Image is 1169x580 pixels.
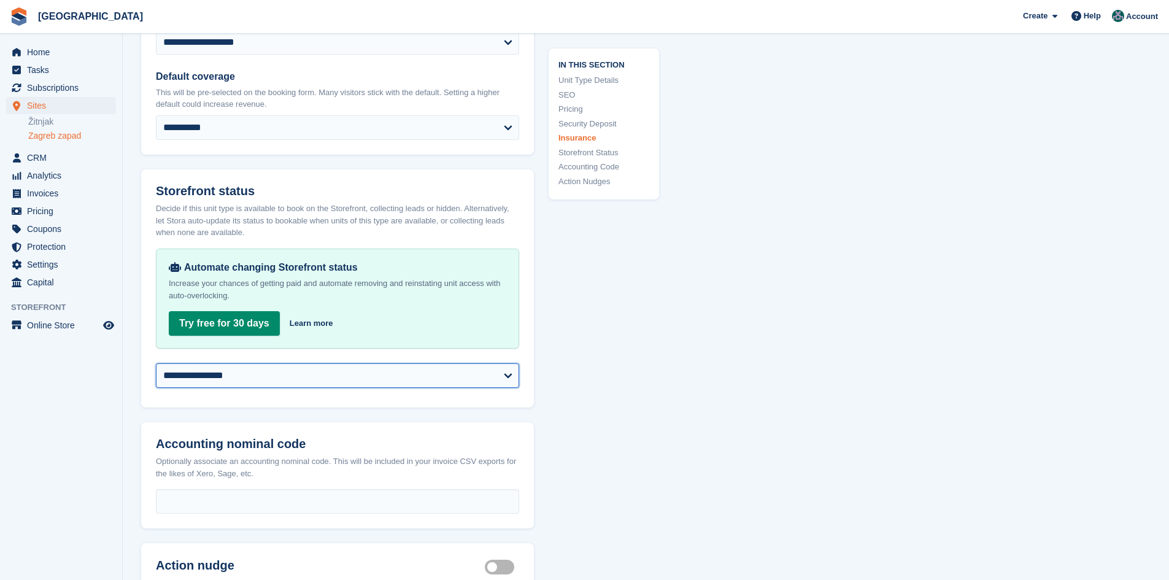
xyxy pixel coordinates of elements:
[6,220,116,238] a: menu
[1023,10,1047,22] span: Create
[6,238,116,255] a: menu
[27,79,101,96] span: Subscriptions
[6,274,116,291] a: menu
[27,274,101,291] span: Capital
[6,149,116,166] a: menu
[6,203,116,220] a: menu
[6,167,116,184] a: menu
[169,277,506,302] p: Increase your chances of getting paid and automate removing and reinstating unit access with auto...
[27,97,101,114] span: Sites
[156,203,519,239] div: Decide if this unit type is available to book on the Storefront, collecting leads or hidden. Alte...
[27,44,101,61] span: Home
[558,161,649,173] a: Accounting Code
[169,311,280,336] a: Try free for 30 days
[558,146,649,158] a: Storefront Status
[33,6,148,26] a: [GEOGRAPHIC_DATA]
[558,88,649,101] a: SEO
[156,558,485,573] h2: Action nudge
[27,238,101,255] span: Protection
[11,301,122,314] span: Storefront
[156,69,519,84] label: Default coverage
[28,116,116,128] a: Žitnjak
[6,185,116,202] a: menu
[156,87,519,110] p: This will be pre-selected on the booking form. Many visitors stick with the default. Setting a hi...
[485,566,519,568] label: Is active
[6,79,116,96] a: menu
[558,103,649,115] a: Pricing
[156,455,519,479] div: Optionally associate an accounting nominal code. This will be included in your invoice CSV export...
[6,97,116,114] a: menu
[27,203,101,220] span: Pricing
[27,185,101,202] span: Invoices
[290,317,333,330] a: Learn more
[6,61,116,79] a: menu
[156,184,519,198] h2: Storefront status
[27,149,101,166] span: CRM
[558,58,649,69] span: In this section
[27,220,101,238] span: Coupons
[6,317,116,334] a: menu
[156,437,519,451] h2: Accounting nominal code
[6,44,116,61] a: menu
[558,74,649,87] a: Unit Type Details
[28,130,116,142] a: Zagreb zapad
[1084,10,1101,22] span: Help
[27,317,101,334] span: Online Store
[558,132,649,144] a: Insurance
[1126,10,1158,23] span: Account
[558,175,649,187] a: Action Nudges
[558,117,649,130] a: Security Deposit
[101,318,116,333] a: Preview store
[27,61,101,79] span: Tasks
[6,256,116,273] a: menu
[10,7,28,26] img: stora-icon-8386f47178a22dfd0bd8f6a31ec36ba5ce8667c1dd55bd0f319d3a0aa187defe.svg
[27,167,101,184] span: Analytics
[1112,10,1124,22] img: Željko Gobac
[27,256,101,273] span: Settings
[169,261,506,274] div: Automate changing Storefront status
